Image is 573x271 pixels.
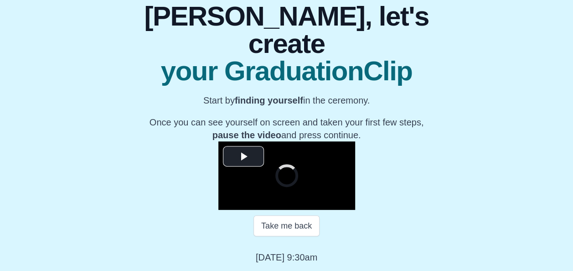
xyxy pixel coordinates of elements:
span: [PERSON_NAME], let's create [143,3,430,57]
button: Play Video [223,146,264,167]
p: Start by in the ceremony. [143,94,430,107]
div: Video Player [218,141,355,210]
p: [DATE] 9:30am [256,251,317,264]
button: Take me back [253,215,320,236]
p: Once you can see yourself on screen and taken your first few steps, and press continue. [143,116,430,141]
b: pause the video [212,130,281,140]
span: your GraduationClip [143,57,430,85]
b: finding yourself [235,95,303,105]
